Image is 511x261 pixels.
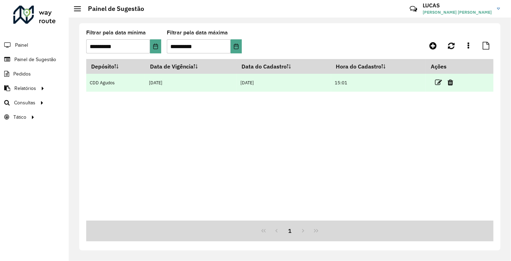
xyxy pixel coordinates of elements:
td: [DATE] [237,74,331,92]
a: Editar [435,78,442,87]
span: Tático [13,113,26,121]
th: Depósito [86,59,145,74]
button: Choose Date [150,39,161,53]
label: Filtrar pela data mínima [86,28,146,37]
td: 15:01 [331,74,426,92]
td: [DATE] [145,74,237,92]
button: 1 [283,224,297,237]
td: CDD Agudos [86,74,145,92]
span: Painel de Sugestão [14,56,56,63]
a: Excluir [448,78,453,87]
button: Choose Date [231,39,242,53]
label: Filtrar pela data máxima [167,28,228,37]
span: [PERSON_NAME] [PERSON_NAME] [423,9,492,15]
th: Hora do Cadastro [331,59,426,74]
a: Contato Rápido [406,1,421,17]
th: Data de Vigência [145,59,237,74]
span: Painel [15,41,28,49]
span: Relatórios [14,85,36,92]
span: Pedidos [13,70,31,78]
th: Ações [426,59,468,74]
span: Consultas [14,99,35,106]
h3: LUCAS [423,2,492,9]
th: Data do Cadastro [237,59,331,74]
h2: Painel de Sugestão [81,5,144,13]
